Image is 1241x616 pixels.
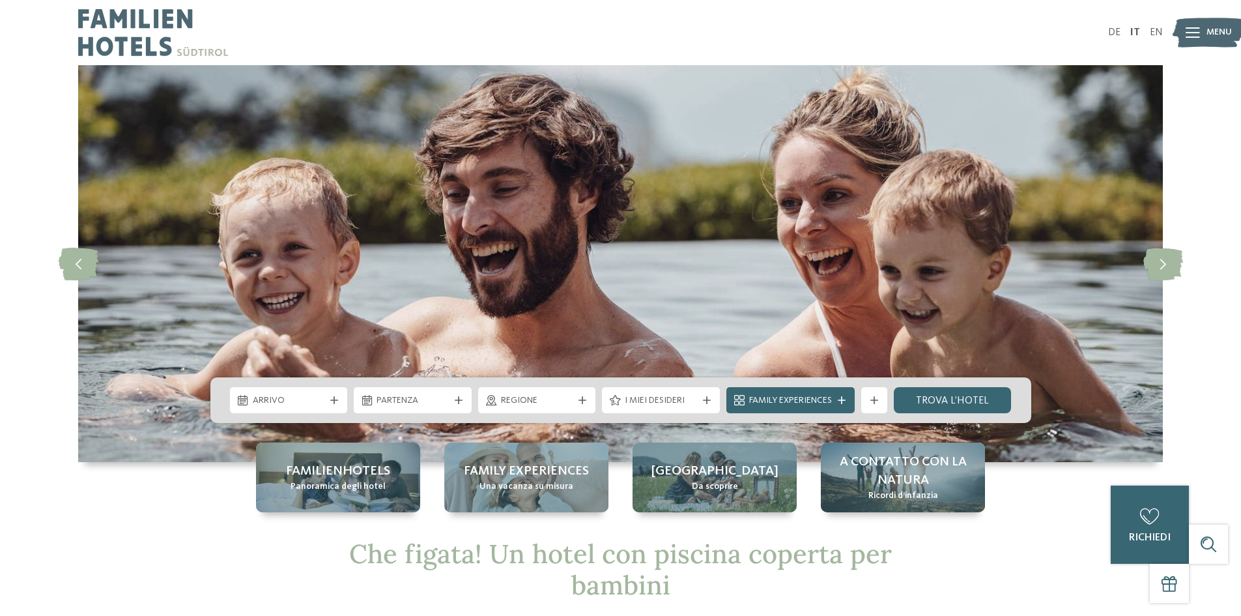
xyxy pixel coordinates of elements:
[749,394,832,407] span: Family Experiences
[692,480,738,493] span: Da scoprire
[1108,27,1120,38] a: DE
[291,480,386,493] span: Panoramica degli hotel
[286,462,390,480] span: Familienhotels
[464,462,589,480] span: Family experiences
[78,65,1163,462] img: Cercate un hotel con piscina coperta per bambini in Alto Adige?
[1206,26,1232,39] span: Menu
[625,394,697,407] span: I miei desideri
[377,394,449,407] span: Partenza
[256,443,420,512] a: Cercate un hotel con piscina coperta per bambini in Alto Adige? Familienhotels Panoramica degli h...
[479,480,573,493] span: Una vacanza su misura
[894,387,1012,413] a: trova l’hotel
[253,394,325,407] span: Arrivo
[834,453,972,490] span: A contatto con la natura
[1111,486,1189,564] a: richiedi
[1130,27,1140,38] a: IT
[444,443,608,512] a: Cercate un hotel con piscina coperta per bambini in Alto Adige? Family experiences Una vacanza su...
[633,443,797,512] a: Cercate un hotel con piscina coperta per bambini in Alto Adige? [GEOGRAPHIC_DATA] Da scoprire
[868,490,938,503] span: Ricordi d’infanzia
[651,462,778,480] span: [GEOGRAPHIC_DATA]
[821,443,985,512] a: Cercate un hotel con piscina coperta per bambini in Alto Adige? A contatto con la natura Ricordi ...
[1150,27,1163,38] a: EN
[349,537,892,602] span: Che figata! Un hotel con piscina coperta per bambini
[501,394,573,407] span: Regione
[1129,533,1171,543] span: richiedi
